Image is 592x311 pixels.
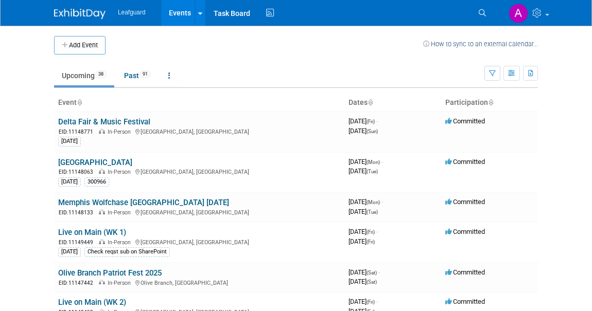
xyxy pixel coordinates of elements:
[376,298,378,305] span: -
[376,117,378,125] span: -
[58,278,340,287] div: Olive Branch, [GEOGRAPHIC_DATA]
[367,199,380,205] span: (Mon)
[84,177,109,187] div: 300966
[58,237,340,246] div: [GEOGRAPHIC_DATA], [GEOGRAPHIC_DATA]
[349,278,377,285] span: [DATE]
[108,169,134,175] span: In-Person
[54,36,106,54] button: Add Event
[445,268,485,276] span: Committed
[99,209,105,214] img: In-Person Event
[367,159,380,165] span: (Mon)
[381,198,383,206] span: -
[349,298,378,305] span: [DATE]
[58,177,81,187] div: [DATE]
[509,4,528,23] img: Arlene Duncan
[108,280,134,286] span: In-Person
[367,239,375,245] span: (Fri)
[140,70,151,78] span: 91
[368,98,373,106] a: Sort by Start Date
[445,298,485,305] span: Committed
[58,158,132,167] a: [GEOGRAPHIC_DATA]
[84,247,170,257] div: Check reqst sub on SharePoint
[445,117,485,125] span: Committed
[108,209,134,216] span: In-Person
[423,40,538,48] a: How to sync to an external calendar...
[58,117,150,126] a: Delta Fair & Music Festival
[349,117,378,125] span: [DATE]
[367,119,375,124] span: (Fri)
[59,210,97,215] span: EID: 11148133
[99,169,105,174] img: In-Person Event
[58,167,340,176] div: [GEOGRAPHIC_DATA], [GEOGRAPHIC_DATA]
[58,127,340,136] div: [GEOGRAPHIC_DATA], [GEOGRAPHIC_DATA]
[445,228,485,235] span: Committed
[488,98,493,106] a: Sort by Participation Type
[367,209,378,215] span: (Tue)
[58,228,126,237] a: Live on Main (WK 1)
[58,137,81,146] div: [DATE]
[108,239,134,246] span: In-Person
[344,94,441,112] th: Dates
[99,239,105,244] img: In-Person Event
[349,268,380,276] span: [DATE]
[367,229,375,235] span: (Fri)
[441,94,538,112] th: Participation
[367,169,378,174] span: (Tue)
[58,208,340,216] div: [GEOGRAPHIC_DATA], [GEOGRAPHIC_DATA]
[118,9,146,16] span: Leafguard
[445,158,485,166] span: Committed
[77,98,82,106] a: Sort by Event Name
[349,208,378,215] span: [DATE]
[99,280,105,285] img: In-Person Event
[367,299,375,305] span: (Fri)
[54,9,106,19] img: ExhibitDay
[54,66,114,85] a: Upcoming38
[58,298,126,307] a: Live on Main (WK 2)
[367,270,377,276] span: (Sat)
[349,167,378,175] span: [DATE]
[59,240,97,245] span: EID: 11149449
[349,228,378,235] span: [DATE]
[59,169,97,175] span: EID: 11148063
[54,94,344,112] th: Event
[349,158,383,166] span: [DATE]
[381,158,383,166] span: -
[58,198,229,207] a: Memphis Wolfchase [GEOGRAPHIC_DATA] [DATE]
[116,66,159,85] a: Past91
[367,279,377,285] span: (Sat)
[59,129,97,135] span: EID: 11148771
[58,268,162,278] a: Olive Branch Patriot Fest 2025
[378,268,380,276] span: -
[95,70,107,78] span: 38
[349,127,378,135] span: [DATE]
[349,198,383,206] span: [DATE]
[445,198,485,206] span: Committed
[367,129,378,134] span: (Sun)
[349,237,375,245] span: [DATE]
[108,129,134,135] span: In-Person
[99,129,105,134] img: In-Person Event
[59,280,97,286] span: EID: 11147442
[58,247,81,257] div: [DATE]
[376,228,378,235] span: -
